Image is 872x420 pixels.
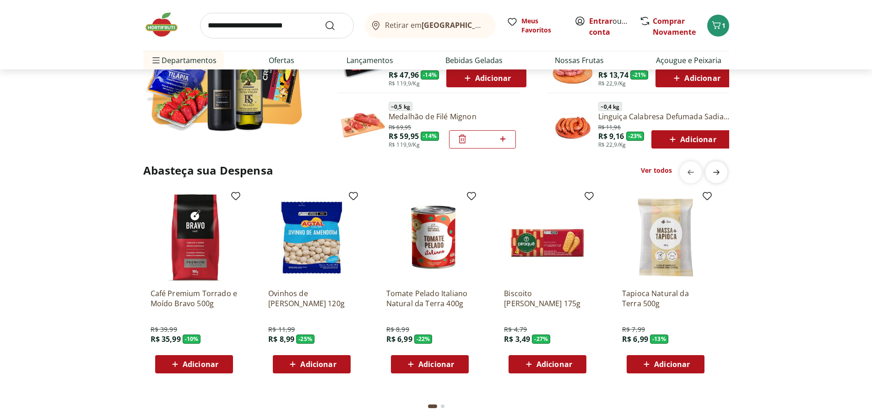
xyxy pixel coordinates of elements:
[389,131,419,141] span: R$ 59,95
[536,361,572,368] span: Adicionar
[598,102,622,111] span: ~ 0,4 kg
[598,141,626,149] span: R$ 22,9/Kg
[151,194,238,281] img: Café Premium Torrado e Moído Bravo 500g
[421,70,439,80] span: - 14 %
[389,80,420,87] span: R$ 119,9/Kg
[151,288,238,308] a: Café Premium Torrado e Moído Bravo 500g
[268,325,295,334] span: R$ 11,99
[391,355,469,373] button: Adicionar
[655,69,736,87] button: Adicionar
[654,361,690,368] span: Adicionar
[521,16,563,35] span: Meus Favoritos
[667,134,716,145] span: Adicionar
[386,288,473,308] a: Tomate Pelado Italiano Natural da Terra 400g
[504,288,591,308] a: Biscoito [PERSON_NAME] 175g
[446,69,526,87] button: Adicionar
[598,122,621,131] span: R$ 11,96
[426,395,439,417] button: Current page from fs-carousel
[532,335,550,344] span: - 27 %
[671,73,720,84] span: Adicionar
[151,49,217,71] span: Departamentos
[268,194,355,281] img: Ovinhos de Amendoim Agtal 120g
[386,325,409,334] span: R$ 8,99
[680,161,702,183] button: previous
[555,55,604,66] a: Nossas Frutas
[622,334,648,344] span: R$ 6,99
[389,112,516,122] a: Medalhão de Filé Mignon
[509,355,586,373] button: Adicionar
[462,73,511,84] span: Adicionar
[296,335,314,344] span: - 25 %
[385,21,486,29] span: Retirar em
[504,334,530,344] span: R$ 3,49
[653,16,696,37] a: Comprar Novamente
[589,16,639,37] a: Criar conta
[325,20,347,31] button: Submit Search
[551,103,595,147] img: Linguiça Calabresa Defumada Sadia Perdigão
[504,325,527,334] span: R$ 4,79
[143,163,273,178] h2: Abasteça sua Despensa
[386,334,412,344] span: R$ 6,99
[389,141,420,149] span: R$ 119,9/Kg
[183,335,201,344] span: - 10 %
[347,55,393,66] a: Lançamentos
[418,361,454,368] span: Adicionar
[300,361,336,368] span: Adicionar
[626,132,645,141] span: - 23 %
[598,70,628,80] span: R$ 13,74
[365,13,496,38] button: Retirar em[GEOGRAPHIC_DATA]/[GEOGRAPHIC_DATA]
[598,112,732,122] a: Linguiça Calabresa Defumada Sadia Perdigão
[598,131,624,141] span: R$ 9,16
[389,102,412,111] span: ~ 0,5 kg
[622,194,709,281] img: Tapioca Natural da Terra 500g
[598,80,626,87] span: R$ 22,9/Kg
[656,55,721,66] a: Açougue e Peixaria
[439,395,446,417] button: Go to page 2 from fs-carousel
[622,325,645,334] span: R$ 7,99
[651,130,731,149] button: Adicionar
[268,288,355,308] a: Ovinhos de [PERSON_NAME] 120g
[422,20,576,30] b: [GEOGRAPHIC_DATA]/[GEOGRAPHIC_DATA]
[155,355,233,373] button: Adicionar
[386,194,473,281] img: Tomate Pelado Italiano Natural da Terra 400g
[143,11,189,38] img: Hortifruti
[273,355,351,373] button: Adicionar
[151,325,177,334] span: R$ 39,99
[183,361,218,368] span: Adicionar
[445,55,503,66] a: Bebidas Geladas
[421,132,439,141] span: - 14 %
[630,70,649,80] span: - 21 %
[707,15,729,37] button: Carrinho
[627,355,704,373] button: Adicionar
[507,16,563,35] a: Meus Favoritos
[705,161,727,183] button: next
[589,16,612,26] a: Entrar
[268,334,294,344] span: R$ 8,99
[389,122,411,131] span: R$ 69,95
[650,335,668,344] span: - 13 %
[622,288,709,308] a: Tapioca Natural da Terra 500g
[722,21,726,30] span: 1
[200,13,354,38] input: search
[151,334,181,344] span: R$ 35,99
[504,194,591,281] img: Biscoito Maizena Piraque 175g
[269,55,294,66] a: Ofertas
[389,70,419,80] span: R$ 47,96
[414,335,433,344] span: - 22 %
[151,49,162,71] button: Menu
[589,16,630,37] span: ou
[641,166,672,175] a: Ver todos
